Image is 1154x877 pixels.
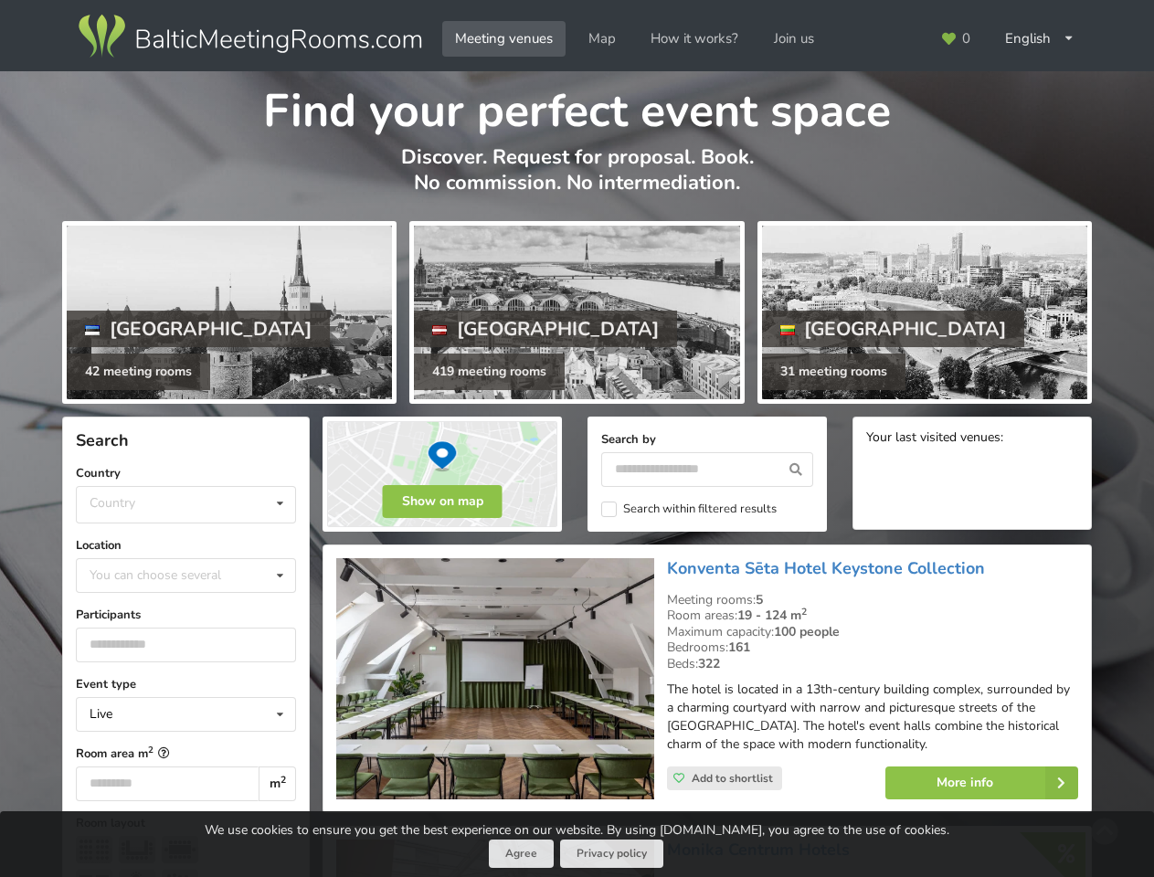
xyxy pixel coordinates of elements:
[76,536,296,555] label: Location
[638,21,751,57] a: How it works?
[409,221,744,404] a: [GEOGRAPHIC_DATA] 419 meeting rooms
[762,311,1025,347] div: [GEOGRAPHIC_DATA]
[323,417,562,532] img: Show on map
[281,773,286,787] sup: 2
[62,144,1092,215] p: Discover. Request for proposal. Book. No commission. No intermediation.
[148,744,154,755] sup: 2
[442,21,566,57] a: Meeting venues
[756,591,763,608] strong: 5
[76,745,296,763] label: Room area m
[667,656,1078,672] div: Beds:
[667,608,1078,624] div: Room areas:
[737,607,807,624] strong: 19 - 124 m
[728,639,750,656] strong: 161
[801,605,807,618] sup: 2
[576,21,629,57] a: Map
[667,639,1078,656] div: Bedrooms:
[667,557,985,579] a: Konventa Sēta Hotel Keystone Collection
[885,766,1078,799] a: More info
[667,681,1078,754] p: The hotel is located in a 13th-century building complex, surrounded by a charming courtyard with ...
[774,623,840,640] strong: 100 people
[90,708,112,721] div: Live
[383,485,503,518] button: Show on map
[489,840,554,868] button: Agree
[90,495,135,511] div: Country
[62,221,397,404] a: [GEOGRAPHIC_DATA] 42 meeting rooms
[85,565,262,586] div: You can choose several
[698,655,720,672] strong: 322
[667,624,1078,640] div: Maximum capacity:
[667,592,1078,608] div: Meeting rooms:
[692,771,773,786] span: Add to shortlist
[761,21,827,57] a: Join us
[962,32,970,46] span: 0
[992,21,1087,57] div: English
[259,766,296,801] div: m
[601,502,777,517] label: Search within filtered results
[866,430,1078,448] div: Your last visited venues:
[414,354,565,390] div: 419 meeting rooms
[75,11,425,62] img: Baltic Meeting Rooms
[67,354,210,390] div: 42 meeting rooms
[414,311,677,347] div: [GEOGRAPHIC_DATA]
[76,464,296,482] label: Country
[62,71,1092,141] h1: Find your perfect event space
[76,606,296,624] label: Participants
[757,221,1092,404] a: [GEOGRAPHIC_DATA] 31 meeting rooms
[76,429,129,451] span: Search
[67,311,330,347] div: [GEOGRAPHIC_DATA]
[560,840,663,868] a: Privacy policy
[762,354,905,390] div: 31 meeting rooms
[336,558,653,800] img: Hotel | Old Riga | Konventa Sēta Hotel Keystone Collection
[601,430,813,449] label: Search by
[76,675,296,693] label: Event type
